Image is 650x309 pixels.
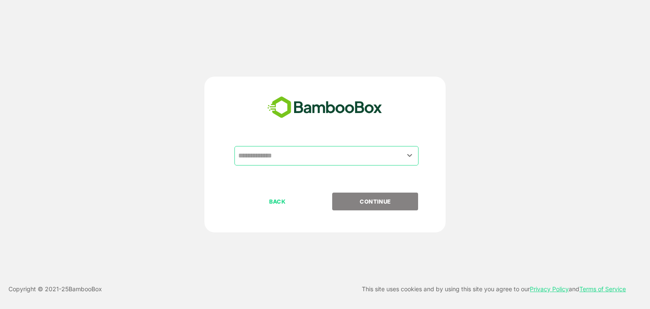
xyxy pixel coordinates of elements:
img: bamboobox [263,94,387,121]
p: Copyright © 2021- 25 BambooBox [8,284,102,294]
a: Terms of Service [579,285,626,292]
p: CONTINUE [333,197,418,206]
button: Open [404,150,416,161]
p: BACK [235,197,320,206]
a: Privacy Policy [530,285,569,292]
button: BACK [234,193,320,210]
p: This site uses cookies and by using this site you agree to our and [362,284,626,294]
button: CONTINUE [332,193,418,210]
